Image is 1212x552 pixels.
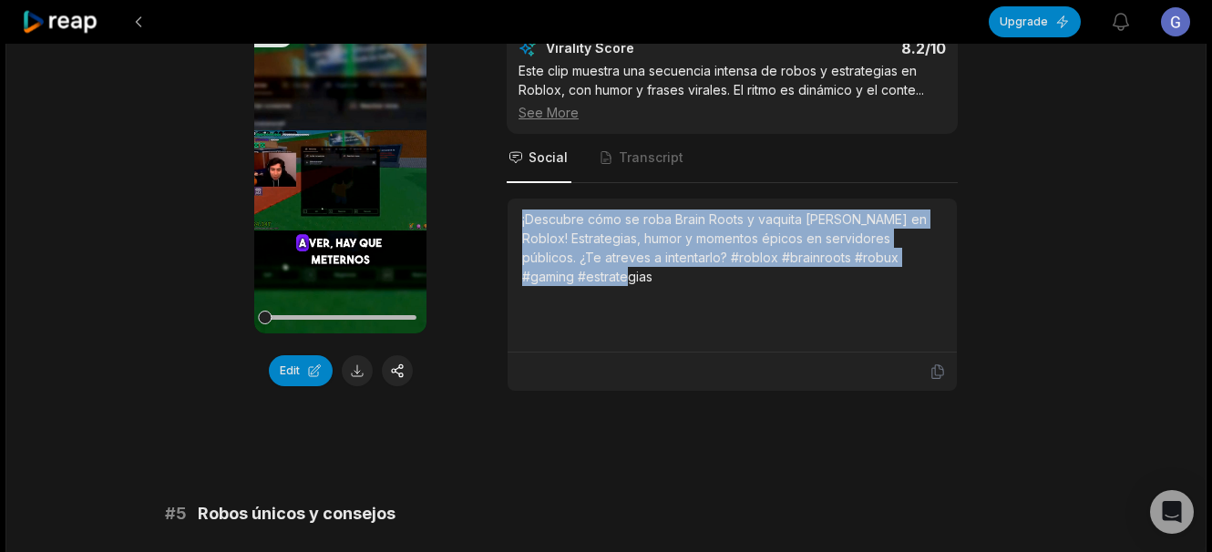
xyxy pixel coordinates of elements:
[522,210,942,286] div: ¡Descubre cómo se roba Brain Roots y vaquita [PERSON_NAME] en Roblox! Estrategias, humor y moment...
[198,501,395,526] span: Robos únicos y consejos
[619,148,683,167] span: Transcript
[989,6,1081,37] button: Upgrade
[269,355,333,386] button: Edit
[519,103,946,122] div: See More
[165,501,187,526] span: # 5
[751,39,947,57] div: 8.2 /10
[254,27,426,333] video: Your browser does not support mp4 format.
[1150,490,1194,534] div: Open Intercom Messenger
[546,39,742,57] div: Virality Score
[529,148,568,167] span: Social
[519,61,946,122] div: Este clip muestra una secuencia intensa de robos y estrategias en Roblox, con humor y frases vira...
[507,134,958,183] nav: Tabs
